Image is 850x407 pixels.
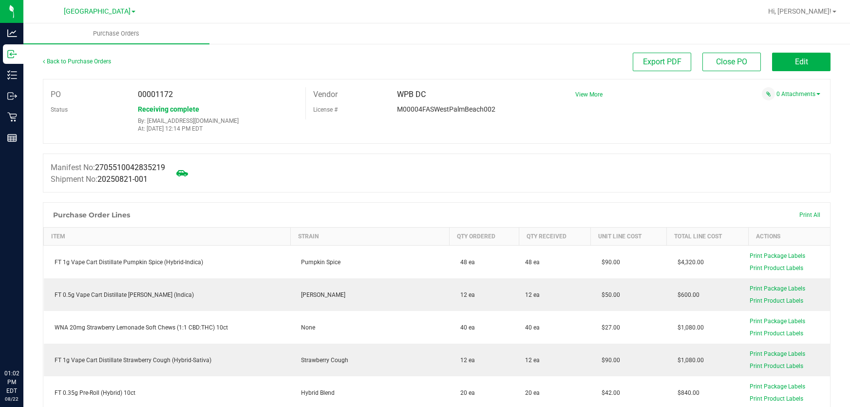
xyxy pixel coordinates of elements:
h1: Purchase Order Lines [53,211,130,219]
span: Print Product Labels [750,265,803,271]
span: Close PO [716,57,747,66]
span: 48 ea [525,258,540,267]
span: Pumpkin Spice [296,259,340,266]
inline-svg: Outbound [7,91,17,101]
span: 20 ea [525,388,540,397]
span: Print Package Labels [750,285,805,292]
span: 40 ea [455,324,475,331]
span: Attach a document [762,87,775,100]
div: FT 0.5g Vape Cart Distillate [PERSON_NAME] (Indica) [50,291,285,299]
span: Print Product Labels [750,395,803,402]
p: 08/22 [4,395,19,403]
span: Receiving complete [138,105,199,113]
span: $42.00 [597,389,620,396]
span: [PERSON_NAME] [296,291,345,298]
span: Print Product Labels [750,297,803,304]
span: Print Package Labels [750,252,805,259]
th: Actions [748,228,830,246]
p: By: [EMAIL_ADDRESS][DOMAIN_NAME] [138,117,298,124]
span: Purchase Orders [80,29,152,38]
span: 20 ea [455,389,475,396]
inline-svg: Inbound [7,49,17,59]
p: 01:02 PM EDT [4,369,19,395]
span: 40 ea [525,323,540,332]
iframe: Resource center [10,329,39,358]
span: 12 ea [525,291,540,299]
span: Print Product Labels [750,330,803,337]
span: Edit [795,57,808,66]
span: 20250821-001 [97,174,148,184]
span: 12 ea [525,356,540,365]
label: Manifest No: [51,162,165,174]
inline-svg: Analytics [7,28,17,38]
span: $1,080.00 [673,324,704,331]
p: At: [DATE] 12:14 PM EDT [138,125,298,132]
a: View More [575,91,603,98]
span: WPB DC [397,90,426,99]
span: 48 ea [455,259,475,266]
a: 0 Attachments [776,91,820,97]
span: 12 ea [455,291,475,298]
span: $1,080.00 [673,357,704,364]
label: License # [313,102,338,117]
span: Print Product Labels [750,363,803,369]
span: $840.00 [673,389,699,396]
div: WNA 20mg Strawberry Lemonade Soft Chews (1:1 CBD:THC) 10ct [50,323,285,332]
a: Back to Purchase Orders [43,58,111,65]
span: 2705510042835219 [95,163,165,172]
span: $600.00 [673,291,699,298]
inline-svg: Reports [7,133,17,143]
label: Vendor [313,87,338,102]
span: Print All [799,212,820,218]
span: 12 ea [455,357,475,364]
th: Total Line Cost [667,228,749,246]
label: Shipment No: [51,174,148,185]
label: PO [51,87,61,102]
span: $90.00 [597,357,620,364]
span: $50.00 [597,291,620,298]
span: Export PDF [643,57,681,66]
div: FT 0.35g Pre-Roll (Hybrid) 10ct [50,388,285,397]
span: Print Package Labels [750,350,805,357]
span: Print Package Labels [750,383,805,390]
inline-svg: Inventory [7,70,17,80]
span: Mark as not Arrived [172,163,192,183]
label: Status [51,102,68,117]
button: Export PDF [633,53,691,71]
span: [GEOGRAPHIC_DATA] [64,7,131,16]
span: M00004FASWestPalmBeach002 [397,105,495,113]
span: $27.00 [597,324,620,331]
span: Hybrid Blend [296,389,335,396]
span: Print Package Labels [750,318,805,325]
button: Edit [772,53,831,71]
div: FT 1g Vape Cart Distillate Pumpkin Spice (Hybrid-Indica) [50,258,285,267]
a: Purchase Orders [23,23,209,44]
div: FT 1g Vape Cart Distillate Strawberry Cough (Hybrid-Sativa) [50,356,285,365]
th: Strain [290,228,449,246]
span: 00001172 [138,90,173,99]
th: Item [44,228,291,246]
span: None [296,324,315,331]
inline-svg: Retail [7,112,17,122]
th: Unit Line Cost [591,228,667,246]
span: $4,320.00 [673,259,704,266]
th: Qty Received [519,228,591,246]
span: Hi, [PERSON_NAME]! [768,7,831,15]
th: Qty Ordered [450,228,519,246]
span: $90.00 [597,259,620,266]
button: Close PO [702,53,761,71]
span: Strawberry Cough [296,357,348,364]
